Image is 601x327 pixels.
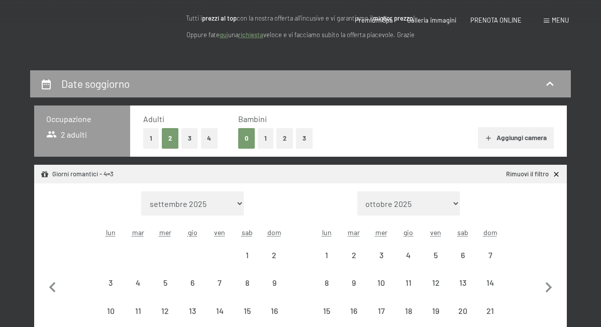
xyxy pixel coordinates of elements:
div: arrivo/check-in non effettuabile [367,242,394,269]
div: arrivo/check-in non effettuabile [234,297,261,324]
div: arrivo/check-in non effettuabile [313,269,340,296]
div: arrivo/check-in non effettuabile [395,297,422,324]
abbr: giovedì [404,228,413,237]
div: 7 [207,279,232,304]
div: arrivo/check-in non effettuabile [124,297,151,324]
div: arrivo/check-in non effettuabile [422,242,449,269]
button: 3 [296,128,313,149]
div: 14 [478,279,503,304]
div: arrivo/check-in non effettuabile [422,269,449,296]
button: Aggiungi camera [478,127,554,149]
div: arrivo/check-in non effettuabile [313,297,340,324]
div: Sun Nov 02 2025 [261,242,288,269]
div: arrivo/check-in non effettuabile [152,297,179,324]
svg: Pacchetto/offerta [41,170,49,179]
div: arrivo/check-in non effettuabile [449,297,476,324]
div: Mon Dec 08 2025 [313,269,340,296]
div: Tue Dec 02 2025 [340,242,367,269]
div: 6 [450,251,475,276]
span: Galleria immagini [407,16,456,24]
abbr: lunedì [106,228,116,237]
div: Sat Nov 01 2025 [234,242,261,269]
div: arrivo/check-in non effettuabile [206,297,233,324]
span: Adulti [143,114,164,124]
div: Sat Dec 13 2025 [449,269,476,296]
div: Thu Dec 18 2025 [395,297,422,324]
div: 4 [125,279,150,304]
span: 2 adulti [46,129,87,140]
div: Fri Dec 19 2025 [422,297,449,324]
h2: Date soggiorno [61,77,130,90]
div: arrivo/check-in non effettuabile [206,269,233,296]
abbr: sabato [457,228,468,237]
div: arrivo/check-in non effettuabile [261,269,288,296]
div: 5 [153,279,178,304]
div: Thu Nov 13 2025 [179,297,206,324]
div: 13 [450,279,475,304]
div: Tue Dec 09 2025 [340,269,367,296]
div: Sun Nov 16 2025 [261,297,288,324]
div: arrivo/check-in non effettuabile [261,297,288,324]
div: Tue Nov 11 2025 [124,297,151,324]
div: arrivo/check-in non effettuabile [261,242,288,269]
div: Mon Dec 01 2025 [313,242,340,269]
div: Sat Nov 08 2025 [234,269,261,296]
div: arrivo/check-in non effettuabile [449,242,476,269]
div: arrivo/check-in non effettuabile [367,297,394,324]
abbr: venerdì [214,228,225,237]
div: Wed Nov 12 2025 [152,297,179,324]
div: Sat Dec 06 2025 [449,242,476,269]
div: Sun Dec 14 2025 [477,269,504,296]
div: Wed Dec 10 2025 [367,269,394,296]
span: Menu [552,16,569,24]
div: arrivo/check-in non effettuabile [477,242,504,269]
div: Fri Nov 07 2025 [206,269,233,296]
div: Thu Nov 06 2025 [179,269,206,296]
div: Wed Nov 05 2025 [152,269,179,296]
div: 6 [180,279,205,304]
div: 9 [341,279,366,304]
div: arrivo/check-in non effettuabile [477,297,504,324]
div: 2 [262,251,287,276]
abbr: martedì [132,228,144,237]
div: arrivo/check-in non effettuabile [367,269,394,296]
a: Premium Spa [355,16,393,24]
div: 8 [235,279,260,304]
div: Tue Nov 04 2025 [124,269,151,296]
div: arrivo/check-in non effettuabile [313,242,340,269]
div: arrivo/check-in non effettuabile [340,297,367,324]
div: arrivo/check-in non effettuabile [395,242,422,269]
button: 1 [258,128,273,149]
div: arrivo/check-in non effettuabile [340,242,367,269]
div: Mon Dec 15 2025 [313,297,340,324]
button: 1 [143,128,159,149]
div: 7 [478,251,503,276]
button: 2 [276,128,293,149]
div: 5 [423,251,448,276]
button: 3 [181,128,198,149]
a: PRENOTA ONLINE [470,16,522,24]
div: arrivo/check-in non effettuabile [97,297,124,324]
div: arrivo/check-in non effettuabile [449,269,476,296]
abbr: mercoledì [375,228,387,237]
div: arrivo/check-in non effettuabile [395,269,422,296]
div: Thu Dec 04 2025 [395,242,422,269]
div: Sun Dec 07 2025 [477,242,504,269]
div: Sat Nov 15 2025 [234,297,261,324]
abbr: giovedì [188,228,197,237]
abbr: lunedì [322,228,332,237]
div: Sun Nov 09 2025 [261,269,288,296]
div: arrivo/check-in non effettuabile [477,269,504,296]
a: Rimuovi il filtro [506,170,560,179]
div: Fri Dec 12 2025 [422,269,449,296]
strong: prezzi al top [202,14,237,22]
a: richiesta [238,31,263,39]
div: Sat Dec 20 2025 [449,297,476,324]
div: Sun Dec 21 2025 [477,297,504,324]
a: quì [220,31,228,39]
div: arrivo/check-in non effettuabile [422,297,449,324]
abbr: domenica [483,228,497,237]
abbr: martedì [348,228,360,237]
